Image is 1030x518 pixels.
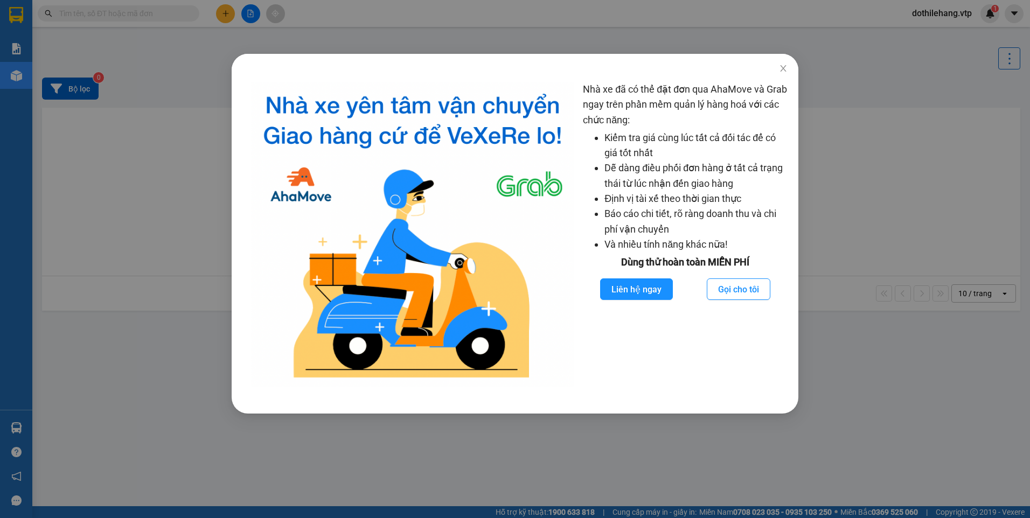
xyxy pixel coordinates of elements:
[604,206,787,237] li: Báo cáo chi tiết, rõ ràng doanh thu và chi phí vận chuyển
[604,191,787,206] li: Định vị tài xế theo thời gian thực
[583,255,787,270] div: Dùng thử hoàn toàn MIỄN PHÍ
[611,283,662,296] span: Liên hệ ngay
[768,54,798,84] button: Close
[779,64,788,73] span: close
[604,237,787,252] li: Và nhiều tính năng khác nữa!
[251,82,574,387] img: logo
[604,160,787,191] li: Dễ dàng điều phối đơn hàng ở tất cả trạng thái từ lúc nhận đến giao hàng
[600,278,673,300] button: Liên hệ ngay
[707,278,770,300] button: Gọi cho tôi
[718,283,759,296] span: Gọi cho tôi
[583,82,787,387] div: Nhà xe đã có thể đặt đơn qua AhaMove và Grab ngay trên phần mềm quản lý hàng hoá với các chức năng:
[604,130,787,161] li: Kiểm tra giá cùng lúc tất cả đối tác để có giá tốt nhất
